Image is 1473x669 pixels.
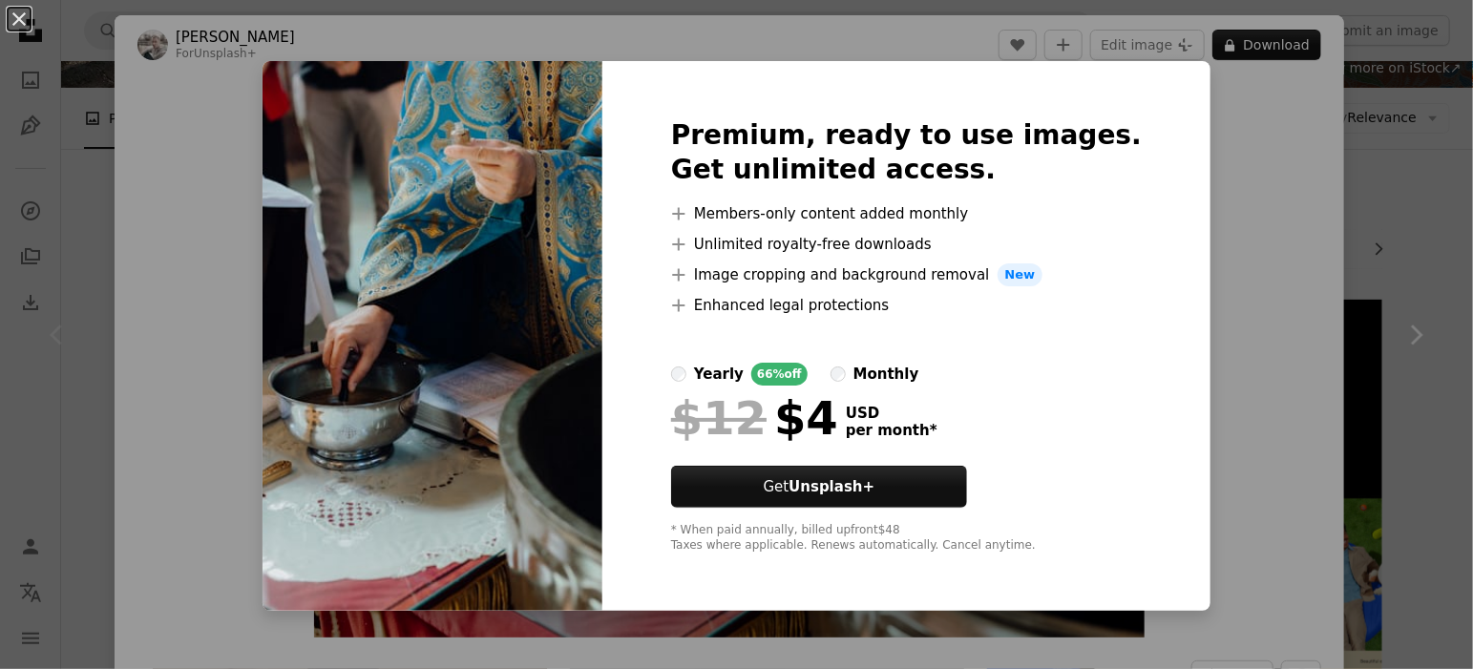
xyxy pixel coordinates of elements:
[671,118,1142,187] h2: Premium, ready to use images. Get unlimited access.
[671,263,1142,286] li: Image cropping and background removal
[846,422,937,439] span: per month *
[998,263,1043,286] span: New
[751,363,808,386] div: 66% off
[263,61,602,611] img: premium_photo-1714573532288-b696f74ad45f
[853,363,919,386] div: monthly
[831,366,846,382] input: monthly
[671,202,1142,225] li: Members-only content added monthly
[671,393,767,443] span: $12
[846,405,937,422] span: USD
[671,523,1142,554] div: * When paid annually, billed upfront $48 Taxes where applicable. Renews automatically. Cancel any...
[789,478,874,495] strong: Unsplash+
[671,233,1142,256] li: Unlimited royalty-free downloads
[671,294,1142,317] li: Enhanced legal protections
[671,466,967,508] button: GetUnsplash+
[671,393,838,443] div: $4
[694,363,744,386] div: yearly
[671,366,686,382] input: yearly66%off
